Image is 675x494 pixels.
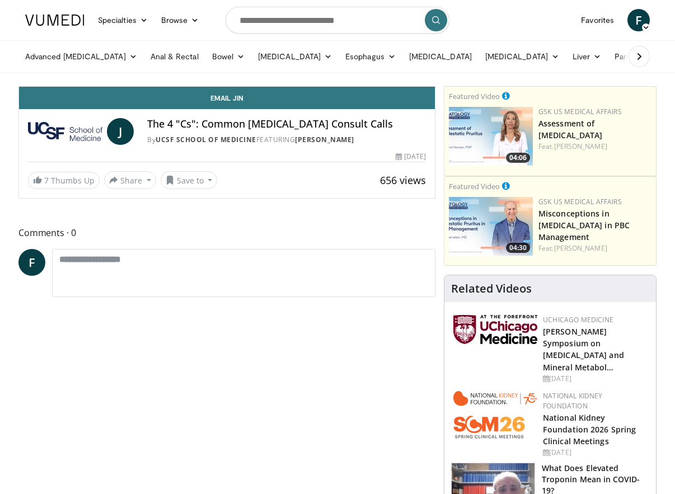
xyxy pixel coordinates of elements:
a: F [18,249,45,276]
a: J [107,118,134,145]
a: National Kidney Foundation [543,391,603,411]
button: Save to [161,171,218,189]
small: Featured Video [449,181,500,191]
a: [PERSON_NAME] [554,243,607,253]
a: UCSF School of Medicine [156,135,256,144]
span: 7 [44,175,49,186]
div: Feat. [538,142,651,152]
a: 04:30 [449,197,533,256]
a: Specialties [91,9,154,31]
a: [PERSON_NAME] Symposium on [MEDICAL_DATA] and Mineral Metabol… [543,326,624,372]
a: 7 Thumbs Up [28,172,100,189]
div: Feat. [538,243,651,253]
img: 31b7e813-d228-42d3-be62-e44350ef88b5.jpg.150x105_q85_crop-smart_upscale.jpg [449,107,533,166]
input: Search topics, interventions [226,7,449,34]
div: [DATE] [543,374,647,384]
a: Bowel [205,45,251,68]
div: By FEATURING [147,135,426,145]
a: Favorites [574,9,621,31]
a: [MEDICAL_DATA] [251,45,339,68]
a: UChicago Medicine [543,315,613,324]
a: Anal & Rectal [144,45,205,68]
a: GSK US Medical Affairs [538,107,622,116]
img: VuMedi Logo [25,15,85,26]
a: Esophagus [339,45,402,68]
a: [MEDICAL_DATA] [402,45,479,68]
span: 656 views [380,173,426,187]
span: 04:06 [506,153,530,163]
img: 79503c0a-d5ce-4e31-88bd-91ebf3c563fb.png.150x105_q85_autocrop_double_scale_upscale_version-0.2.png [453,391,537,439]
span: Comments 0 [18,225,435,240]
a: Advanced [MEDICAL_DATA] [18,45,144,68]
h4: Related Videos [451,282,532,295]
span: 04:30 [506,243,530,253]
a: Email Jin [19,87,435,109]
small: Featured Video [449,91,500,101]
img: aa8aa058-1558-4842-8c0c-0d4d7a40e65d.jpg.150x105_q85_crop-smart_upscale.jpg [449,197,533,256]
a: F [627,9,650,31]
a: [MEDICAL_DATA] [479,45,566,68]
img: 5f87bdfb-7fdf-48f0-85f3-b6bcda6427bf.jpg.150x105_q85_autocrop_double_scale_upscale_version-0.2.jpg [453,315,537,344]
h4: The 4 "Cs": Common [MEDICAL_DATA] Consult Calls [147,118,426,130]
img: UCSF School of Medicine [28,118,102,145]
a: Misconceptions in [MEDICAL_DATA] in PBC Management [538,208,630,242]
a: GSK US Medical Affairs [538,197,622,206]
a: Browse [154,9,206,31]
a: Assessment of [MEDICAL_DATA] [538,118,602,140]
button: Share [104,171,156,189]
a: [PERSON_NAME] [295,135,354,144]
div: [DATE] [396,152,426,162]
a: Liver [566,45,608,68]
div: [DATE] [543,448,647,458]
a: [PERSON_NAME] [554,142,607,151]
a: 04:06 [449,107,533,166]
a: National Kidney Foundation 2026 Spring Clinical Meetings [543,412,636,446]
